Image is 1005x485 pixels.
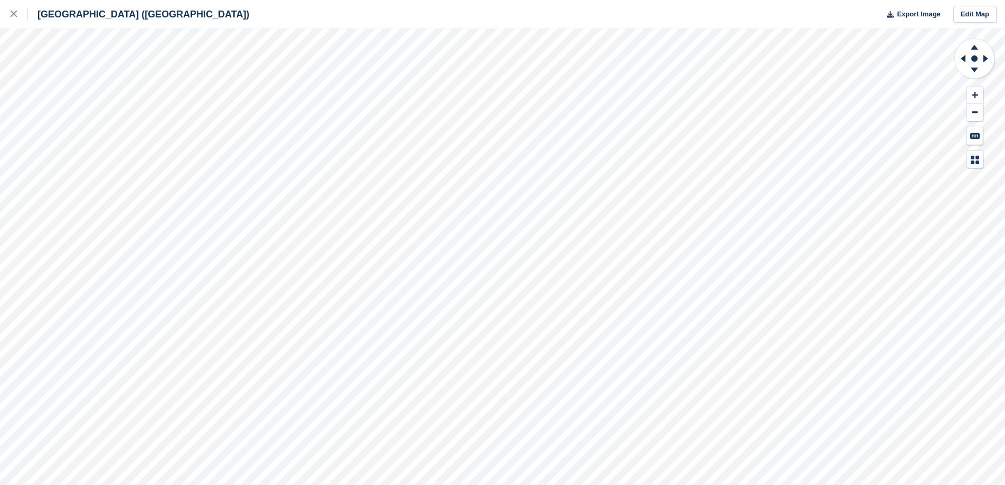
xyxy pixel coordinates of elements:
span: Export Image [897,9,940,20]
button: Zoom Out [967,104,983,121]
button: Zoom In [967,87,983,104]
button: Keyboard Shortcuts [967,127,983,145]
div: [GEOGRAPHIC_DATA] ([GEOGRAPHIC_DATA]) [28,8,250,21]
button: Export Image [880,6,941,23]
button: Map Legend [967,151,983,168]
a: Edit Map [953,6,997,23]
